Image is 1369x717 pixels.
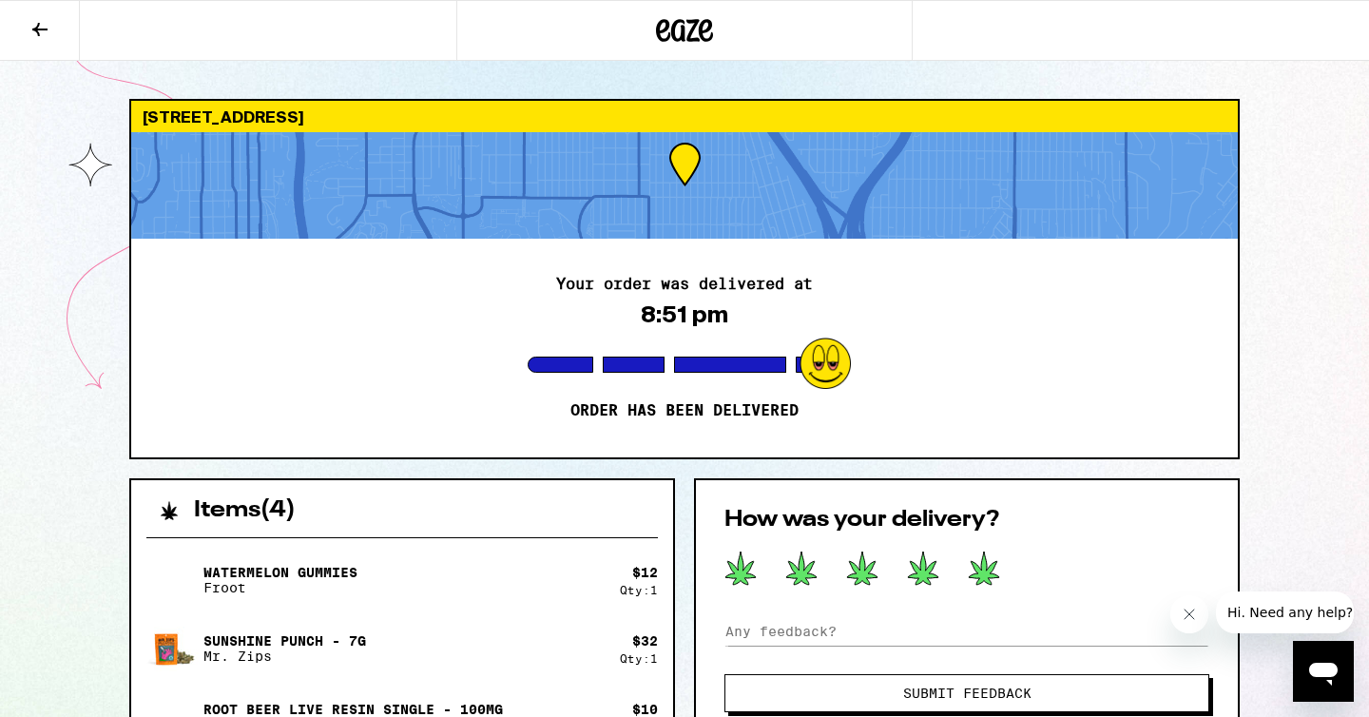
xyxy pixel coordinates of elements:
[1216,591,1354,633] iframe: Message from company
[903,687,1032,700] span: Submit Feedback
[632,702,658,717] div: $ 10
[131,101,1238,132] div: [STREET_ADDRESS]
[570,401,799,420] p: Order has been delivered
[1170,595,1208,633] iframe: Close message
[556,277,813,292] h2: Your order was delivered at
[641,301,728,328] div: 8:51 pm
[203,702,503,717] p: Root Beer Live Resin Single - 100mg
[620,584,658,596] div: Qty: 1
[146,627,200,671] img: Sunshine Punch - 7g
[146,553,200,607] img: Watermelon Gummies
[724,509,1209,532] h2: How was your delivery?
[203,580,357,595] p: Froot
[724,674,1209,712] button: Submit Feedback
[724,617,1209,646] input: Any feedback?
[203,649,366,664] p: Mr. Zips
[620,652,658,665] div: Qty: 1
[203,565,357,580] p: Watermelon Gummies
[1293,641,1354,702] iframe: Button to launch messaging window
[632,565,658,580] div: $ 12
[194,499,296,522] h2: Items ( 4 )
[203,633,366,649] p: Sunshine Punch - 7g
[632,633,658,649] div: $ 32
